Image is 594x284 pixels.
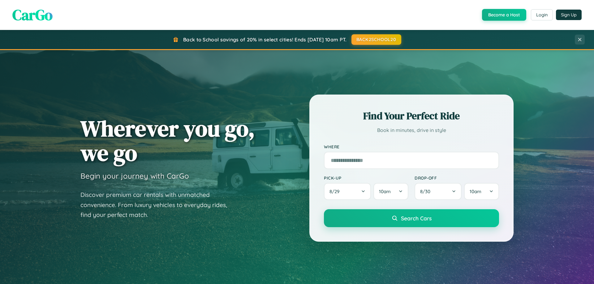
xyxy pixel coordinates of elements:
span: CarGo [12,5,53,25]
span: Search Cars [401,215,432,222]
span: 8 / 30 [420,189,433,194]
button: 8/29 [324,183,371,200]
h3: Begin your journey with CarGo [80,171,189,180]
button: 10am [373,183,408,200]
span: Back to School savings of 20% in select cities! Ends [DATE] 10am PT. [183,36,346,43]
span: 10am [379,189,391,194]
button: Sign Up [556,10,582,20]
button: 8/30 [415,183,462,200]
span: 8 / 29 [329,189,342,194]
button: Search Cars [324,209,499,227]
button: BACK2SCHOOL20 [351,34,401,45]
span: 10am [470,189,481,194]
button: 10am [464,183,499,200]
p: Book in minutes, drive in style [324,126,499,135]
button: Become a Host [482,9,526,21]
p: Discover premium car rentals with unmatched convenience. From luxury vehicles to everyday rides, ... [80,190,235,220]
h2: Find Your Perfect Ride [324,109,499,123]
label: Pick-up [324,175,408,180]
label: Drop-off [415,175,499,180]
label: Where [324,144,499,149]
button: Login [531,9,553,20]
h1: Wherever you go, we go [80,116,255,165]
